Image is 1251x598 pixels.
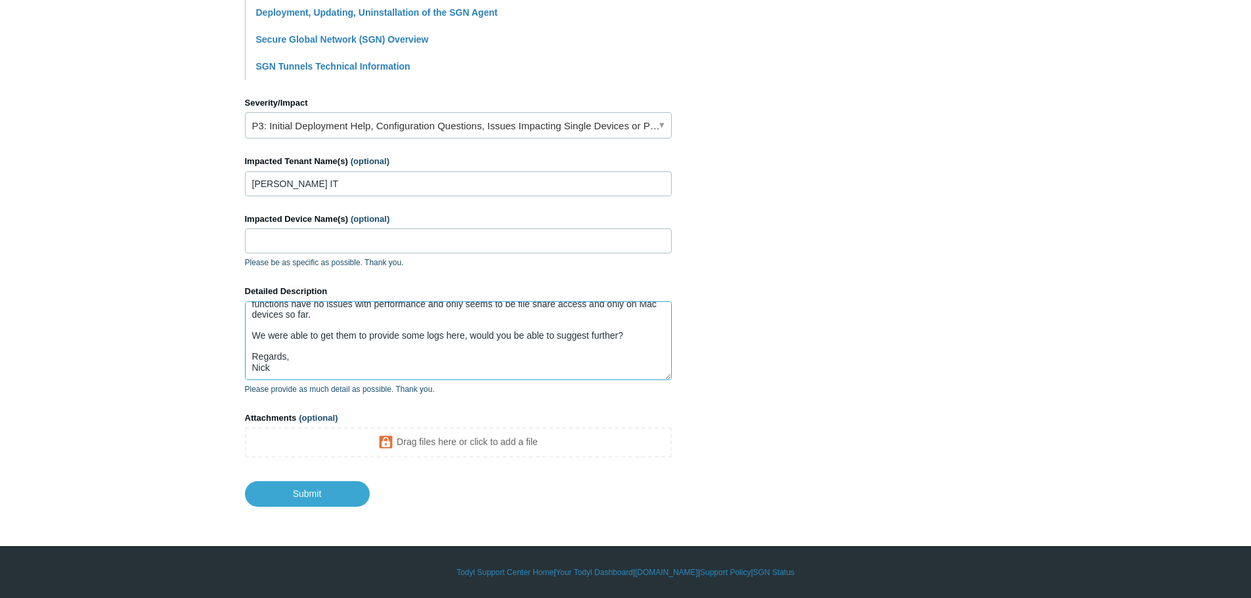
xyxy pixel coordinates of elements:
[245,412,672,425] label: Attachments
[245,96,672,110] label: Severity/Impact
[351,156,389,166] span: (optional)
[299,413,338,423] span: (optional)
[753,566,795,578] a: SGN Status
[351,214,389,224] span: (optional)
[245,481,370,506] input: Submit
[245,285,672,298] label: Detailed Description
[256,61,410,72] a: SGN Tunnels Technical Information
[556,566,632,578] a: Your Todyl Dashboard
[456,566,554,578] a: Todyl Support Center Home
[245,155,672,168] label: Impacted Tenant Name(s)
[700,566,751,578] a: Support Policy
[245,112,672,139] a: P3: Initial Deployment Help, Configuration Questions, Issues Impacting Single Devices or Past Out...
[635,566,698,578] a: [DOMAIN_NAME]
[245,383,672,395] p: Please provide as much detail as possible. Thank you.
[256,7,498,18] a: Deployment, Updating, Uninstallation of the SGN Agent
[245,566,1007,578] div: | | | |
[245,213,672,226] label: Impacted Device Name(s)
[256,34,429,45] a: Secure Global Network (SGN) Overview
[245,257,672,268] p: Please be as specific as possible. Thank you.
